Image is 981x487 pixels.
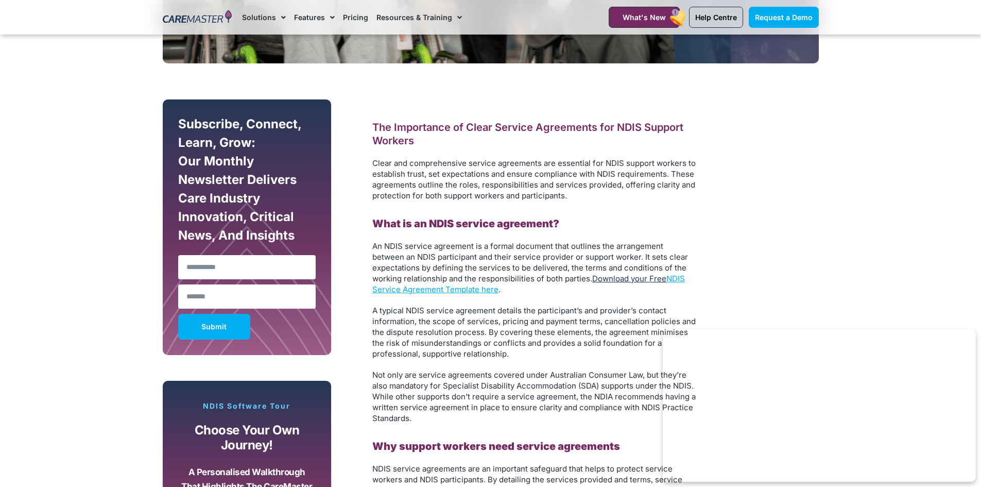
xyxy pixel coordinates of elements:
iframe: Popup CTA [663,329,976,482]
p: NDIS Software Tour [173,401,321,411]
p: . [372,241,697,295]
span: Not only are service agreements covered under Australian Consumer Law, but they’re also mandatory... [372,370,696,423]
a: NDIS Service Agreement Template here [372,274,685,294]
a: Help Centre [689,7,743,28]
a: Request a Demo [749,7,819,28]
span: Help Centre [695,13,737,22]
form: New Form [178,115,316,345]
b: What is an NDIS service agreement? [372,217,559,230]
span: Request a Demo [755,13,813,22]
span: A typical NDIS service agreement details the participant’s and provider’s contact information, th... [372,306,696,359]
a: What's New [609,7,680,28]
span: An NDIS service agreement is a formal document that outlines the arrangement between an NDIS part... [372,241,688,283]
img: CareMaster Logo [163,10,232,25]
span: Clear and comprehensive service agreements are essential for NDIS support workers to establish tr... [372,158,696,200]
div: Subscribe, Connect, Learn, Grow: Our Monthly Newsletter Delivers Care Industry Innovation, Critic... [176,115,319,250]
span: What's New [623,13,666,22]
a: Download your Free [592,274,666,283]
b: Why support workers need service agreements [372,440,620,452]
button: Submit [178,314,250,340]
span: Submit [201,324,227,329]
p: Choose your own journey! [181,423,314,452]
h2: The Importance of Clear Service Agreements for NDIS Support Workers [372,121,697,147]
